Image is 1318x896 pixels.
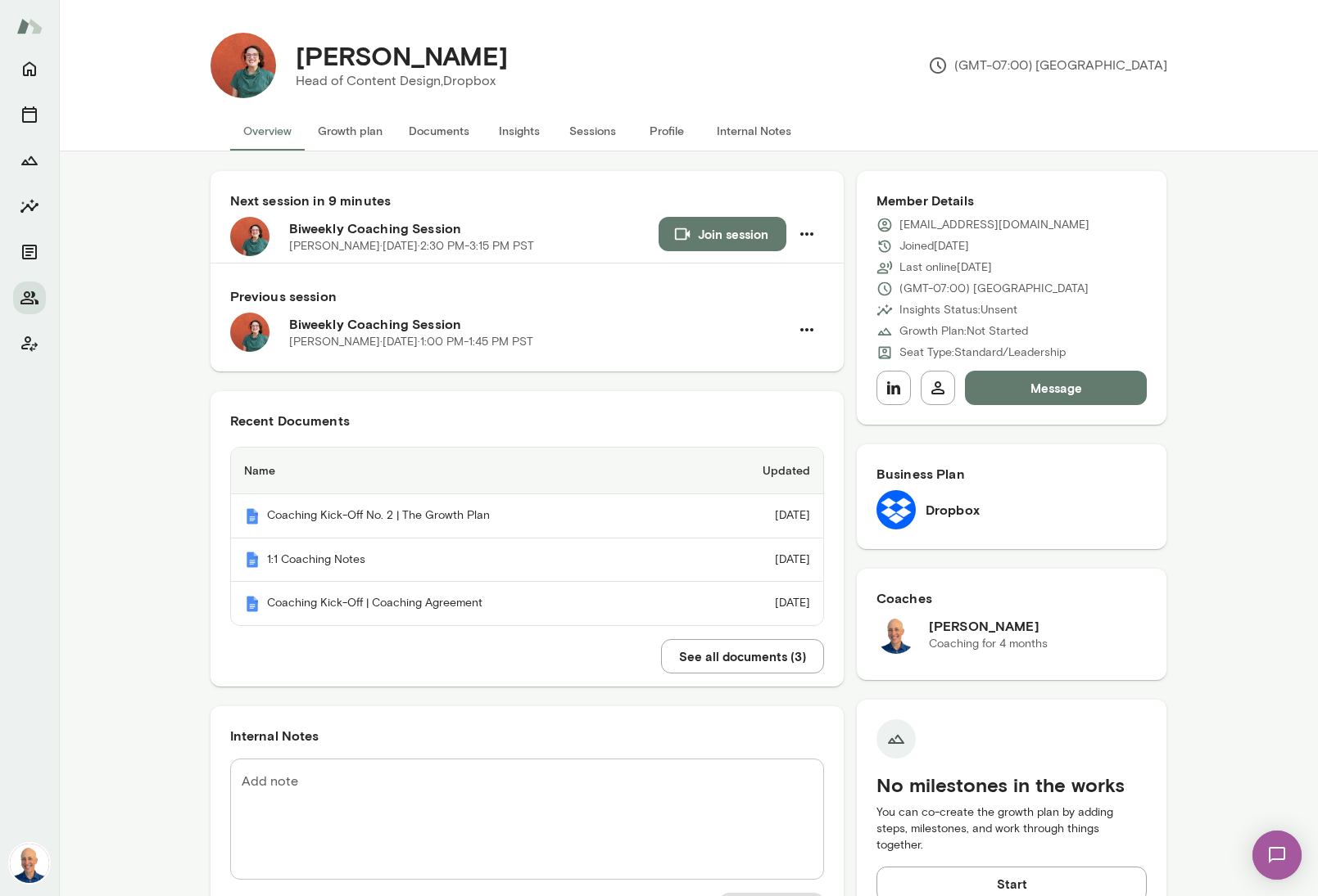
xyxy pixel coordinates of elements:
button: Insights [13,190,46,223]
button: Sessions [13,98,46,131]
h6: Member Details [876,191,1148,210]
th: 1:1 Coaching Notes [231,538,697,583]
h6: Internal Notes [230,726,824,745]
button: Documents [396,111,482,151]
p: Growth Plan: Not Started [899,323,1028,340]
button: Profile [630,111,704,151]
th: Coaching Kick-Off No. 2 | The Growth Plan [231,494,697,538]
p: (GMT-07:00) [GEOGRAPHIC_DATA] [899,281,1089,297]
h6: Business Plan [876,464,1148,484]
p: Last online [DATE] [899,259,992,276]
h6: Previous session [230,286,824,306]
button: Sessions [556,111,630,151]
button: Growth plan [305,111,396,151]
button: Message [965,371,1148,405]
img: Mento [244,552,260,568]
h4: [PERSON_NAME] [296,40,508,71]
button: Internal Notes [704,111,804,151]
p: Coaching for 4 months [929,636,1048,652]
img: Mento [244,508,260,525]
p: Head of Content Design, Dropbox [296,71,508,91]
h6: Coaches [876,588,1148,608]
h6: Biweekly Coaching Session [289,314,790,334]
button: Overview [230,111,305,151]
td: [DATE] [697,582,823,625]
th: Coaching Kick-Off | Coaching Agreement [231,582,697,625]
img: Sarah Gurman [211,33,276,98]
img: Mento [16,11,43,42]
th: Name [231,448,697,494]
h6: [PERSON_NAME] [929,616,1048,636]
button: See all documents (3) [661,639,824,673]
th: Updated [697,448,823,494]
p: (GMT-07:00) [GEOGRAPHIC_DATA] [928,56,1167,75]
p: Joined [DATE] [899,238,969,254]
img: Mark Lazen [10,844,49,883]
h6: Dropbox [926,500,980,520]
button: Documents [13,236,46,268]
p: [EMAIL_ADDRESS][DOMAIN_NAME] [899,217,1089,233]
td: [DATE] [697,494,823,538]
button: Client app [13,327,46,360]
p: [PERSON_NAME] · [DATE] · 2:30 PM-3:15 PM PST [289,238,534,254]
p: Seat Type: Standard/Leadership [899,344,1066,361]
td: [DATE] [697,538,823,583]
img: Mento [244,596,260,612]
button: Insights [482,111,556,151]
h6: Biweekly Coaching Session [289,218,659,238]
h6: Next session in 9 minutes [230,191,824,210]
img: Mark Lazen [876,615,916,654]
h6: Recent Documents [230,411,824,430]
button: Growth Plan [13,144,46,177]
button: Home [13,52,46,85]
p: [PERSON_NAME] · [DATE] · 1:00 PM-1:45 PM PST [289,334,533,350]
h5: No milestones in the works [876,772,1148,798]
p: You can co-create the growth plan by adding steps, milestones, and work through things together. [876,804,1148,853]
p: Insights Status: Unsent [899,302,1017,318]
button: Join session [659,217,786,251]
button: Members [13,281,46,314]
